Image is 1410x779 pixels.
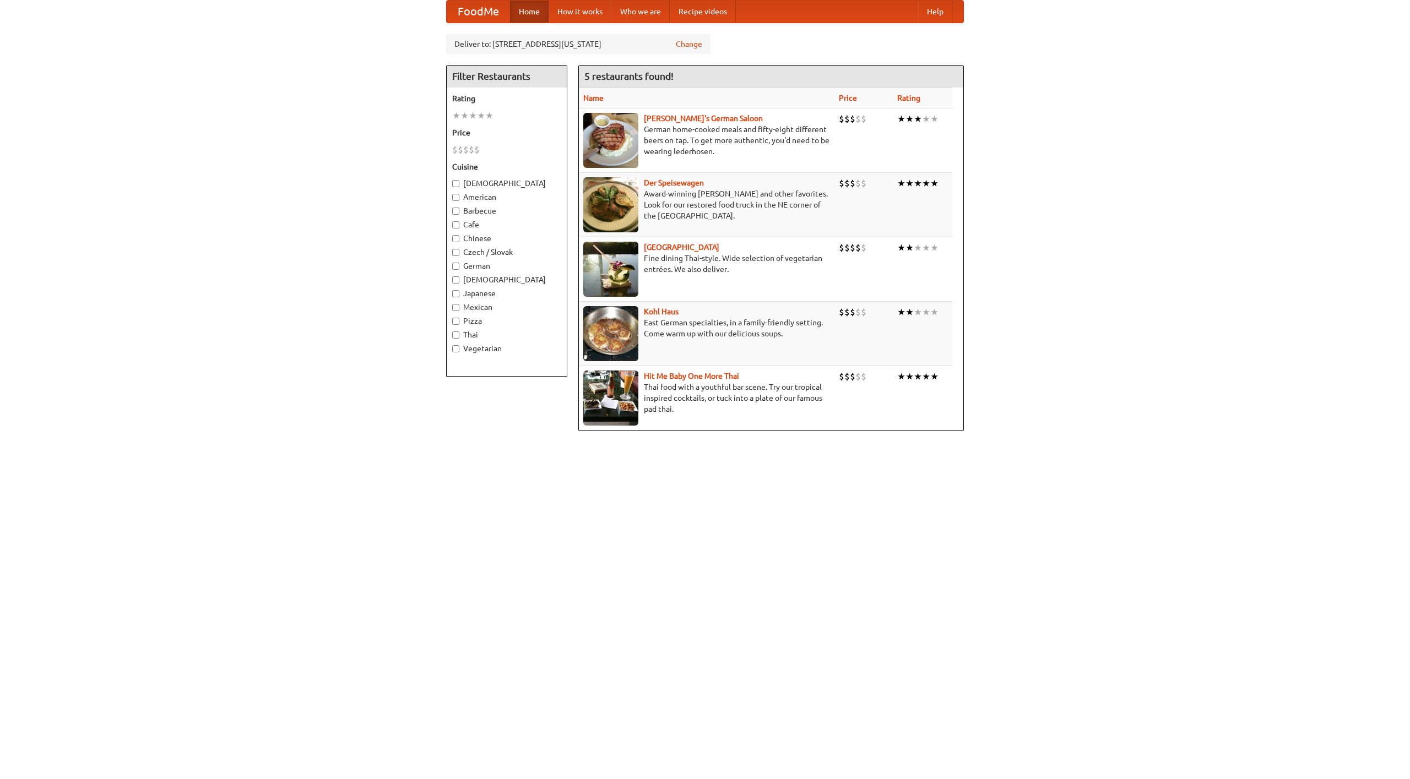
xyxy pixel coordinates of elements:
li: $ [861,177,866,189]
li: ★ [905,177,914,189]
li: $ [861,371,866,383]
li: $ [469,144,474,156]
label: Chinese [452,233,561,244]
input: German [452,263,459,270]
label: Vegetarian [452,343,561,354]
input: Thai [452,331,459,339]
ng-pluralize: 5 restaurants found! [584,71,674,81]
li: $ [844,371,850,383]
li: ★ [905,242,914,254]
li: $ [850,306,855,318]
li: $ [850,113,855,125]
li: $ [855,242,861,254]
li: $ [855,113,861,125]
label: Cafe [452,219,561,230]
li: ★ [914,113,922,125]
li: ★ [914,371,922,383]
h5: Price [452,127,561,138]
li: $ [850,242,855,254]
a: Kohl Haus [644,307,679,316]
a: Home [510,1,549,23]
li: $ [839,306,844,318]
li: ★ [914,306,922,318]
a: Der Speisewagen [644,178,704,187]
label: American [452,192,561,203]
li: $ [839,242,844,254]
input: Vegetarian [452,345,459,352]
li: $ [855,177,861,189]
li: ★ [477,110,485,122]
li: $ [844,242,850,254]
li: ★ [485,110,493,122]
h4: Filter Restaurants [447,66,567,88]
li: ★ [922,242,930,254]
li: $ [844,113,850,125]
input: American [452,194,459,201]
li: $ [839,177,844,189]
label: Czech / Slovak [452,247,561,258]
img: speisewagen.jpg [583,177,638,232]
li: $ [861,113,866,125]
li: ★ [905,113,914,125]
p: Fine dining Thai-style. Wide selection of vegetarian entrées. We also deliver. [583,253,830,275]
input: [DEMOGRAPHIC_DATA] [452,180,459,187]
li: $ [850,371,855,383]
input: Mexican [452,304,459,311]
p: Award-winning [PERSON_NAME] and other favorites. Look for our restored food truck in the NE corne... [583,188,830,221]
label: Japanese [452,288,561,299]
a: How it works [549,1,611,23]
a: Recipe videos [670,1,736,23]
a: Name [583,94,604,102]
label: [DEMOGRAPHIC_DATA] [452,178,561,189]
input: Czech / Slovak [452,249,459,256]
label: Pizza [452,315,561,326]
p: German home-cooked meals and fifty-eight different beers on tap. To get more authentic, you'd nee... [583,124,830,157]
input: Pizza [452,318,459,325]
li: ★ [905,306,914,318]
img: kohlhaus.jpg [583,306,638,361]
li: $ [850,177,855,189]
li: ★ [914,177,922,189]
li: $ [463,144,469,156]
input: [DEMOGRAPHIC_DATA] [452,276,459,284]
input: Barbecue [452,208,459,215]
li: ★ [922,113,930,125]
input: Chinese [452,235,459,242]
img: esthers.jpg [583,113,638,168]
h5: Cuisine [452,161,561,172]
li: $ [844,306,850,318]
li: ★ [930,371,939,383]
li: ★ [930,177,939,189]
input: Cafe [452,221,459,228]
h5: Rating [452,93,561,104]
p: East German specialties, in a family-friendly setting. Come warm up with our delicious soups. [583,317,830,339]
b: [GEOGRAPHIC_DATA] [644,243,719,252]
label: [DEMOGRAPHIC_DATA] [452,274,561,285]
img: babythai.jpg [583,371,638,426]
li: ★ [930,306,939,318]
a: FoodMe [447,1,510,23]
li: $ [474,144,480,156]
li: ★ [914,242,922,254]
a: Change [676,39,702,50]
label: Thai [452,329,561,340]
li: $ [458,144,463,156]
label: Barbecue [452,205,561,216]
li: ★ [897,306,905,318]
li: $ [861,306,866,318]
li: ★ [452,110,460,122]
a: [PERSON_NAME]'s German Saloon [644,114,763,123]
input: Japanese [452,290,459,297]
a: Hit Me Baby One More Thai [644,372,739,380]
li: ★ [930,242,939,254]
li: ★ [897,177,905,189]
a: Help [918,1,952,23]
a: Who we are [611,1,670,23]
a: Rating [897,94,920,102]
li: $ [452,144,458,156]
li: ★ [922,306,930,318]
li: $ [855,306,861,318]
